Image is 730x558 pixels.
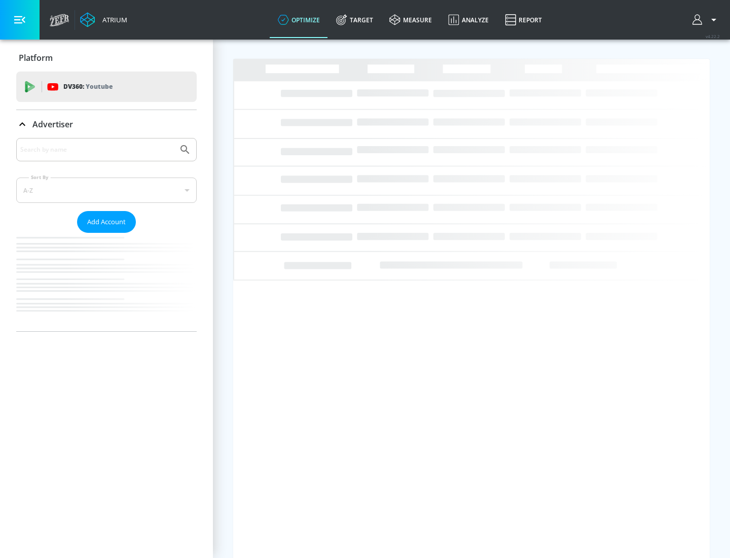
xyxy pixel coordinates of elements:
[16,233,197,331] nav: list of Advertiser
[706,33,720,39] span: v 4.22.2
[497,2,550,38] a: Report
[16,138,197,331] div: Advertiser
[440,2,497,38] a: Analyze
[16,110,197,138] div: Advertiser
[270,2,328,38] a: optimize
[98,15,127,24] div: Atrium
[63,81,113,92] p: DV360:
[16,72,197,102] div: DV360: Youtube
[80,12,127,27] a: Atrium
[32,119,73,130] p: Advertiser
[86,81,113,92] p: Youtube
[16,44,197,72] div: Platform
[77,211,136,233] button: Add Account
[328,2,381,38] a: Target
[87,216,126,228] span: Add Account
[20,143,174,156] input: Search by name
[19,52,53,63] p: Platform
[381,2,440,38] a: measure
[16,178,197,203] div: A-Z
[29,174,51,181] label: Sort By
